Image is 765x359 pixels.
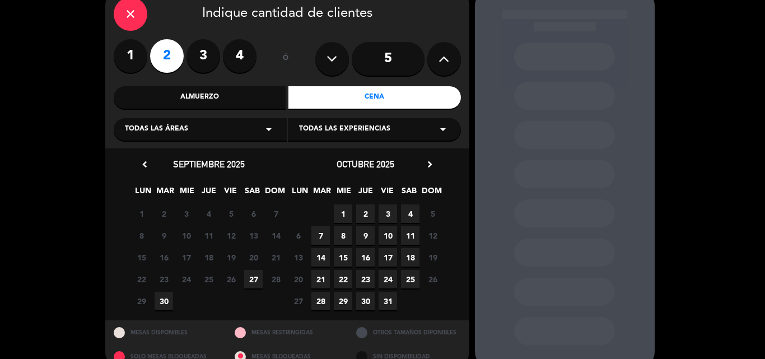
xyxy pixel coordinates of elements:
span: 11 [199,226,218,245]
span: 22 [132,270,151,288]
label: 3 [186,39,220,73]
span: 13 [244,226,263,245]
span: SAB [243,184,262,203]
span: 11 [401,226,419,245]
span: MIE [334,184,353,203]
div: OTROS TAMAÑOS DIPONIBLES [348,320,469,344]
span: 22 [334,270,352,288]
span: 23 [155,270,173,288]
span: 7 [267,204,285,223]
span: 1 [334,204,352,223]
span: 17 [177,248,195,267]
span: SAB [400,184,418,203]
div: MESAS RESTRINGIDAS [226,320,348,344]
span: 12 [222,226,240,245]
span: septiembre 2025 [173,158,245,170]
span: 18 [401,248,419,267]
span: 8 [132,226,151,245]
label: 2 [150,39,184,73]
span: 27 [289,292,307,310]
span: MAR [156,184,174,203]
span: LUN [291,184,309,203]
span: 7 [311,226,330,245]
span: 5 [423,204,442,223]
span: DOM [422,184,440,203]
span: 18 [199,248,218,267]
span: 15 [334,248,352,267]
span: 17 [379,248,397,267]
span: 21 [311,270,330,288]
span: 28 [267,270,285,288]
i: arrow_drop_down [436,123,450,136]
span: 21 [267,248,285,267]
span: 24 [177,270,195,288]
span: DOM [265,184,283,203]
span: 25 [401,270,419,288]
i: arrow_drop_down [262,123,276,136]
span: 4 [401,204,419,223]
span: Todas las áreas [125,124,188,135]
span: 14 [311,248,330,267]
span: 24 [379,270,397,288]
i: chevron_left [139,158,151,170]
label: 4 [223,39,256,73]
span: 9 [155,226,173,245]
span: 26 [222,270,240,288]
span: 12 [423,226,442,245]
span: VIE [378,184,397,203]
span: 16 [356,248,375,267]
span: 28 [311,292,330,310]
i: chevron_right [424,158,436,170]
span: 8 [334,226,352,245]
span: 19 [222,248,240,267]
span: JUE [199,184,218,203]
span: 29 [334,292,352,310]
span: 1 [132,204,151,223]
span: JUE [356,184,375,203]
span: VIE [221,184,240,203]
span: 20 [289,270,307,288]
div: MESAS DISPONIBLES [105,320,227,344]
i: close [124,7,137,21]
span: 9 [356,226,375,245]
span: 3 [177,204,195,223]
span: 23 [356,270,375,288]
span: 27 [244,270,263,288]
span: 19 [423,248,442,267]
span: 13 [289,248,307,267]
span: 4 [199,204,218,223]
span: 10 [379,226,397,245]
span: 30 [356,292,375,310]
span: 31 [379,292,397,310]
span: 16 [155,248,173,267]
span: 6 [244,204,263,223]
span: 15 [132,248,151,267]
span: LUN [134,184,152,203]
div: Cena [288,86,461,109]
span: 3 [379,204,397,223]
span: 30 [155,292,173,310]
span: 25 [199,270,218,288]
span: MAR [312,184,331,203]
div: ó [268,39,304,78]
span: octubre 2025 [337,158,394,170]
label: 1 [114,39,147,73]
span: 14 [267,226,285,245]
span: Todas las experiencias [299,124,390,135]
span: MIE [178,184,196,203]
span: 26 [423,270,442,288]
span: 29 [132,292,151,310]
span: 2 [356,204,375,223]
div: Almuerzo [114,86,286,109]
span: 20 [244,248,263,267]
span: 2 [155,204,173,223]
span: 10 [177,226,195,245]
span: 5 [222,204,240,223]
span: 6 [289,226,307,245]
